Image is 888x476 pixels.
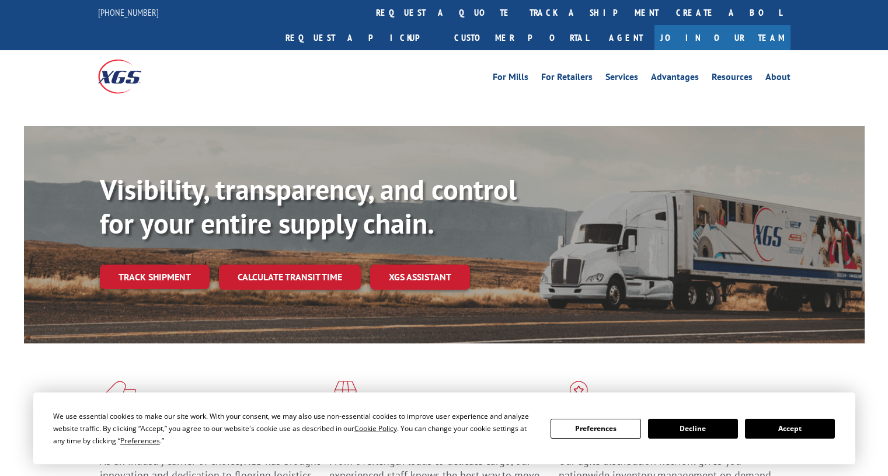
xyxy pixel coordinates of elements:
[370,265,470,290] a: XGS ASSISTANT
[98,6,159,18] a: [PHONE_NUMBER]
[100,381,136,411] img: xgs-icon-total-supply-chain-intelligence-red
[445,25,597,50] a: Customer Portal
[597,25,654,50] a: Agent
[277,25,445,50] a: Request a pickup
[120,436,160,446] span: Preferences
[219,265,361,290] a: Calculate transit time
[605,72,638,85] a: Services
[354,423,397,433] span: Cookie Policy
[551,419,640,439] button: Preferences
[33,392,855,464] div: Cookie Consent Prompt
[654,25,791,50] a: Join Our Team
[100,171,517,241] b: Visibility, transparency, and control for your entire supply chain.
[100,265,210,289] a: Track shipment
[559,381,599,411] img: xgs-icon-flagship-distribution-model-red
[745,419,835,439] button: Accept
[765,72,791,85] a: About
[651,72,699,85] a: Advantages
[648,419,738,439] button: Decline
[329,381,357,411] img: xgs-icon-focused-on-flooring-red
[541,72,593,85] a: For Retailers
[493,72,528,85] a: For Mills
[712,72,753,85] a: Resources
[53,410,537,447] div: We use essential cookies to make our site work. With your consent, we may also use non-essential ...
